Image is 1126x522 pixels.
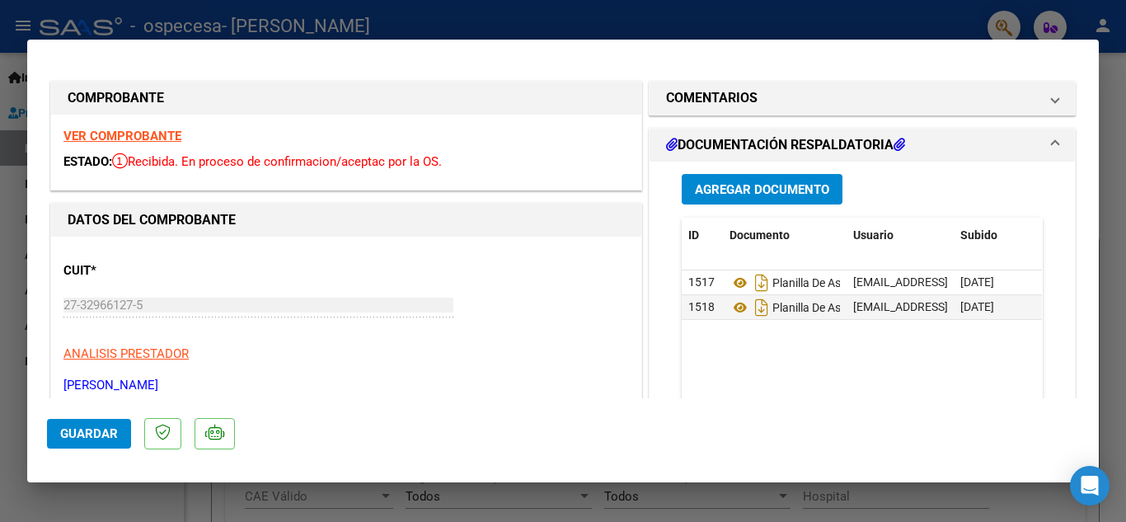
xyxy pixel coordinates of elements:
[688,300,715,313] span: 1518
[68,90,164,106] strong: COMPROBANTE
[954,218,1036,253] datatable-header-cell: Subido
[751,270,772,296] i: Descargar documento
[751,294,772,321] i: Descargar documento
[63,346,189,361] span: ANALISIS PRESTADOR
[650,129,1075,162] mat-expansion-panel-header: DOCUMENTACIÓN RESPALDATORIA
[666,88,758,108] h1: COMENTARIOS
[730,228,790,242] span: Documento
[960,228,997,242] span: Subido
[47,419,131,449] button: Guardar
[730,276,880,289] span: Planilla De Asistencia
[853,228,894,242] span: Usuario
[682,174,842,205] button: Agregar Documento
[650,162,1075,504] div: DOCUMENTACIÓN RESPALDATORIA
[63,129,181,143] a: VER COMPROBANTE
[666,135,905,155] h1: DOCUMENTACIÓN RESPALDATORIA
[688,275,715,289] span: 1517
[60,426,118,441] span: Guardar
[960,300,994,313] span: [DATE]
[723,218,847,253] datatable-header-cell: Documento
[1070,466,1110,506] div: Open Intercom Messenger
[68,212,236,228] strong: DATOS DEL COMPROBANTE
[112,154,442,169] span: Recibida. En proceso de confirmacion/aceptac por la OS.
[730,301,880,314] span: Planilla De Asistencia
[682,218,723,253] datatable-header-cell: ID
[960,275,994,289] span: [DATE]
[63,261,233,280] p: CUIT
[63,376,629,395] p: [PERSON_NAME]
[650,82,1075,115] mat-expansion-panel-header: COMENTARIOS
[695,182,829,197] span: Agregar Documento
[847,218,954,253] datatable-header-cell: Usuario
[688,228,699,242] span: ID
[63,154,112,169] span: ESTADO:
[1036,218,1119,253] datatable-header-cell: Acción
